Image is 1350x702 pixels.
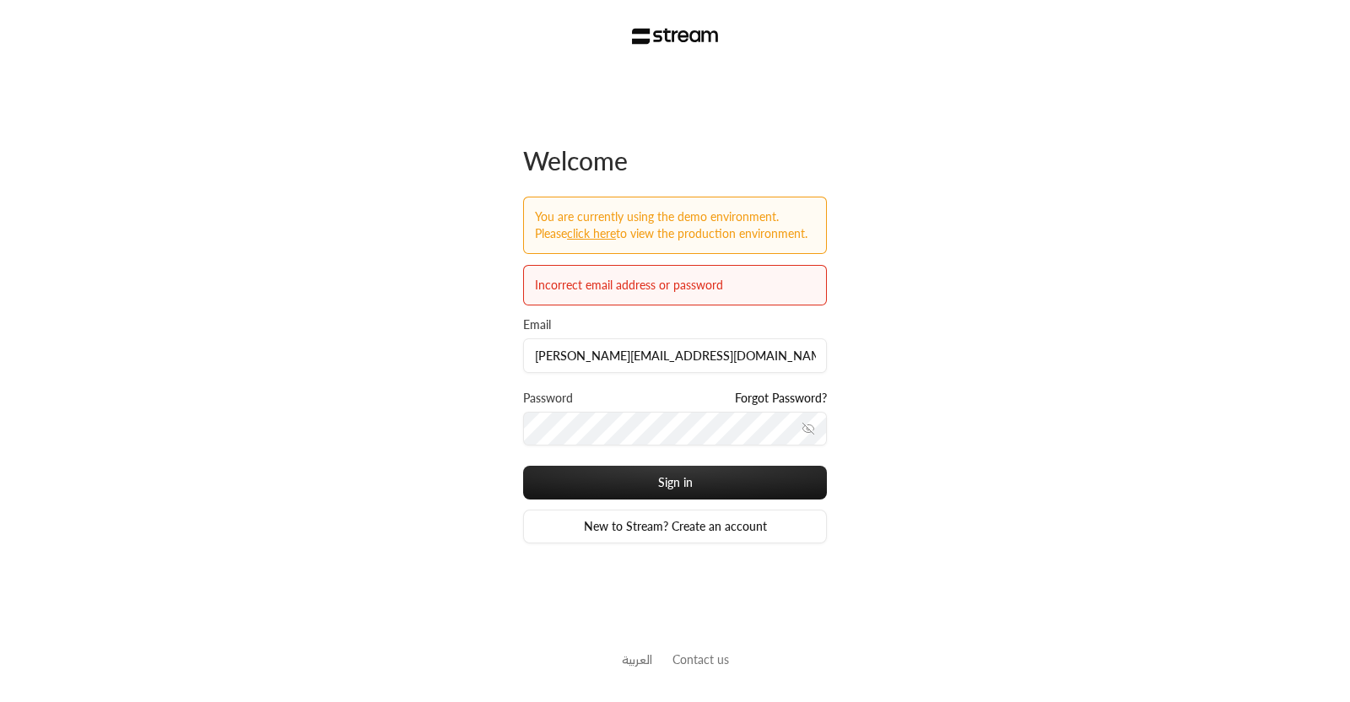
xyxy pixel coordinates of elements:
[523,510,827,543] a: New to Stream? Create an account
[795,415,822,442] button: toggle password visibility
[735,390,827,407] a: Forgot Password?
[535,208,815,242] div: You are currently using the demo environment. Please to view the production environment.
[622,644,652,675] a: العربية
[523,316,551,333] label: Email
[567,226,616,240] a: Click here
[672,651,729,668] button: Contact us
[523,390,573,407] label: Password
[632,28,719,45] img: Stream Logo
[523,145,628,175] span: Welcome
[523,466,827,499] button: Sign in
[672,652,729,667] a: Contact us
[535,277,815,294] div: Incorrect email address or password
